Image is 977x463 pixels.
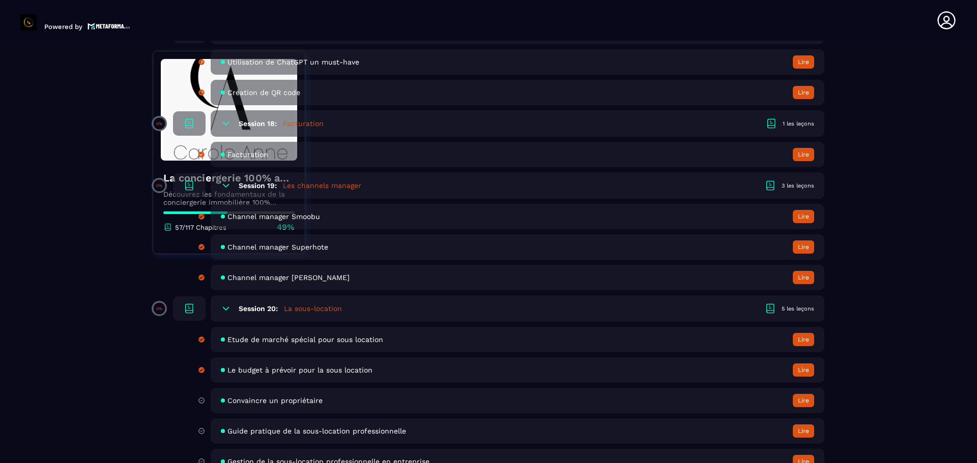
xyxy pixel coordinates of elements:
[793,240,814,254] button: Lire
[44,23,82,30] p: Powered by
[227,243,328,251] span: Channel manager Superhote
[793,148,814,161] button: Lire
[793,424,814,438] button: Lire
[793,55,814,69] button: Lire
[793,86,814,99] button: Lire
[227,335,383,344] span: Etude de marché spécial pour sous location
[239,304,278,313] h6: Session 20:
[227,212,320,221] span: Channel manager Smoobu
[793,394,814,407] button: Lire
[782,182,814,190] div: 3 les leçons
[782,305,814,313] div: 5 les leçons
[227,273,350,282] span: Channel manager [PERSON_NAME]
[227,88,300,97] span: Création de QR code
[88,22,130,30] img: logo
[793,271,814,284] button: Lire
[156,306,162,311] p: 0%
[284,303,342,314] h5: La sous-location
[156,183,162,188] p: 0%
[283,180,361,191] h5: Les channels manager
[227,366,372,374] span: Le budget à prévoir pour la sous location
[793,210,814,223] button: Lire
[283,118,324,129] h5: Facturation
[175,224,226,231] p: 57/117 Chapitres
[227,150,268,159] span: Facturation
[20,14,37,30] img: logo-branding
[793,363,814,377] button: Lire
[239,119,277,128] h6: Session 18:
[163,190,295,206] p: Découvrez les fondamentaux de la conciergerie immobilière 100% automatisée. Cette formation est c...
[239,181,277,190] h6: Session 19:
[163,171,295,185] h4: La conciergerie 100% automatisée
[227,427,406,435] span: Guide pratique de la sous-location professionnelle
[161,59,297,161] img: banner
[156,121,162,126] p: 0%
[793,333,814,346] button: Lire
[783,120,814,128] div: 1 les leçons
[227,396,323,405] span: Convaincre un propriétaire
[227,58,359,66] span: Utilisation de ChatGPT un must-have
